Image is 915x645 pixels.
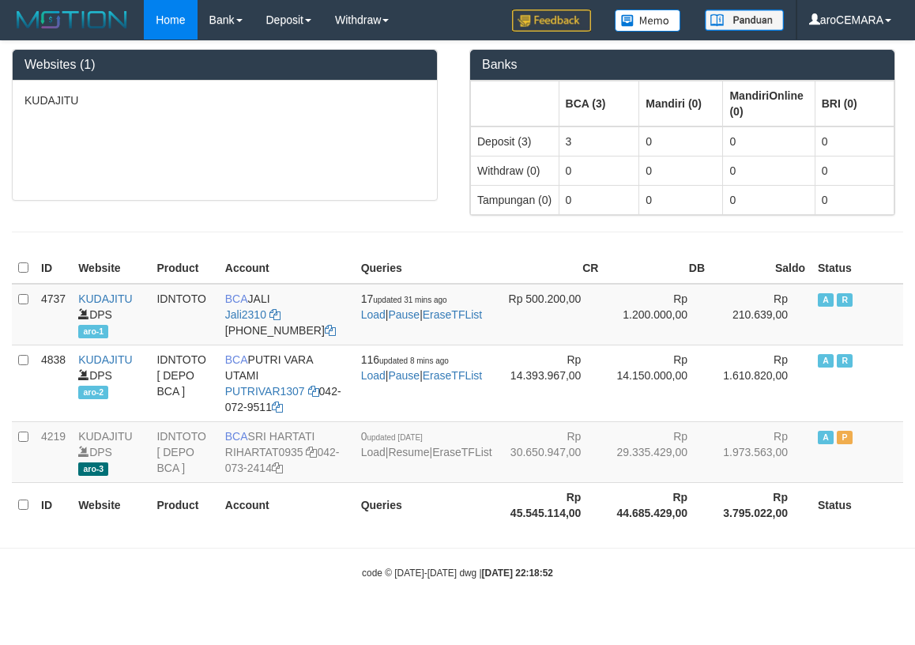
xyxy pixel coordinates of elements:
[225,385,305,398] a: PUTRIVAR1307
[512,9,591,32] img: Feedback.jpg
[815,185,894,214] td: 0
[225,430,248,443] span: BCA
[471,81,559,126] th: Group: activate to sort column ascending
[78,292,132,305] a: KUDAJITU
[150,284,218,345] td: IDNTOTO
[24,58,425,72] h3: Websites (1)
[388,446,429,458] a: Resume
[482,568,553,579] strong: [DATE] 22:18:52
[499,421,605,482] td: Rp 30.650.947,00
[604,345,711,421] td: Rp 14.150.000,00
[499,482,605,527] th: Rp 45.545.114,00
[711,284,811,345] td: Rp 210.639,00
[272,401,283,413] a: Copy 0420729511 to clipboard
[361,308,386,321] a: Load
[559,156,639,185] td: 0
[225,292,248,305] span: BCA
[639,156,723,185] td: 0
[72,482,150,527] th: Website
[471,156,559,185] td: Withdraw (0)
[306,446,317,458] a: Copy RIHARTAT0935 to clipboard
[72,421,150,482] td: DPS
[361,369,386,382] a: Load
[723,185,815,214] td: 0
[559,81,639,126] th: Group: activate to sort column ascending
[35,284,72,345] td: 4737
[604,253,711,284] th: DB
[78,353,132,366] a: KUDAJITU
[711,345,811,421] td: Rp 1.610.820,00
[499,253,605,284] th: CR
[72,253,150,284] th: Website
[219,482,355,527] th: Account
[362,568,553,579] small: code © [DATE]-[DATE] dwg |
[308,385,319,398] a: Copy PUTRIVAR1307 to clipboard
[325,324,336,337] a: Copy 6127014941 to clipboard
[723,156,815,185] td: 0
[225,353,248,366] span: BCA
[35,482,72,527] th: ID
[818,354,834,368] span: Active
[559,185,639,214] td: 0
[711,421,811,482] td: Rp 1.973.563,00
[432,446,491,458] a: EraseTFList
[361,353,449,366] span: 116
[150,345,218,421] td: IDNTOTO [ DEPO BCA ]
[811,253,903,284] th: Status
[639,126,723,157] td: 0
[705,9,784,31] img: panduan.png
[604,482,711,527] th: Rp 44.685.429,00
[72,284,150,345] td: DPS
[604,284,711,345] td: Rp 1.200.000,00
[225,446,303,458] a: RIHARTAT0935
[499,284,605,345] td: Rp 500.200,00
[723,126,815,157] td: 0
[615,9,681,32] img: Button%20Memo.svg
[811,482,903,527] th: Status
[35,253,72,284] th: ID
[423,369,482,382] a: EraseTFList
[72,345,150,421] td: DPS
[373,296,446,304] span: updated 31 mins ago
[355,253,499,284] th: Queries
[815,81,894,126] th: Group: activate to sort column ascending
[471,126,559,157] td: Deposit (3)
[471,185,559,214] td: Tampungan (0)
[78,386,108,399] span: aro-2
[355,482,499,527] th: Queries
[604,421,711,482] td: Rp 29.335.429,00
[150,253,218,284] th: Product
[723,81,815,126] th: Group: activate to sort column ascending
[361,292,483,321] span: | |
[388,369,420,382] a: Pause
[361,353,483,382] span: | |
[818,431,834,444] span: Active
[219,421,355,482] td: SRI HARTATI 042-073-2414
[837,354,853,368] span: Running
[639,185,723,214] td: 0
[12,8,132,32] img: MOTION_logo.png
[78,430,132,443] a: KUDAJITU
[361,292,447,305] span: 17
[361,430,423,443] span: 0
[225,308,266,321] a: Jali2310
[24,92,425,108] p: KUDAJITU
[711,482,811,527] th: Rp 3.795.022,00
[499,345,605,421] td: Rp 14.393.967,00
[367,433,422,442] span: updated [DATE]
[361,430,492,458] span: | |
[379,356,449,365] span: updated 8 mins ago
[815,156,894,185] td: 0
[269,308,281,321] a: Copy Jali2310 to clipboard
[272,462,283,474] a: Copy 0420732414 to clipboard
[818,293,834,307] span: Active
[482,58,883,72] h3: Banks
[837,293,853,307] span: Running
[35,345,72,421] td: 4838
[219,284,355,345] td: JALI [PHONE_NUMBER]
[837,431,853,444] span: Paused
[711,253,811,284] th: Saldo
[150,421,218,482] td: IDNTOTO [ DEPO BCA ]
[150,482,218,527] th: Product
[815,126,894,157] td: 0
